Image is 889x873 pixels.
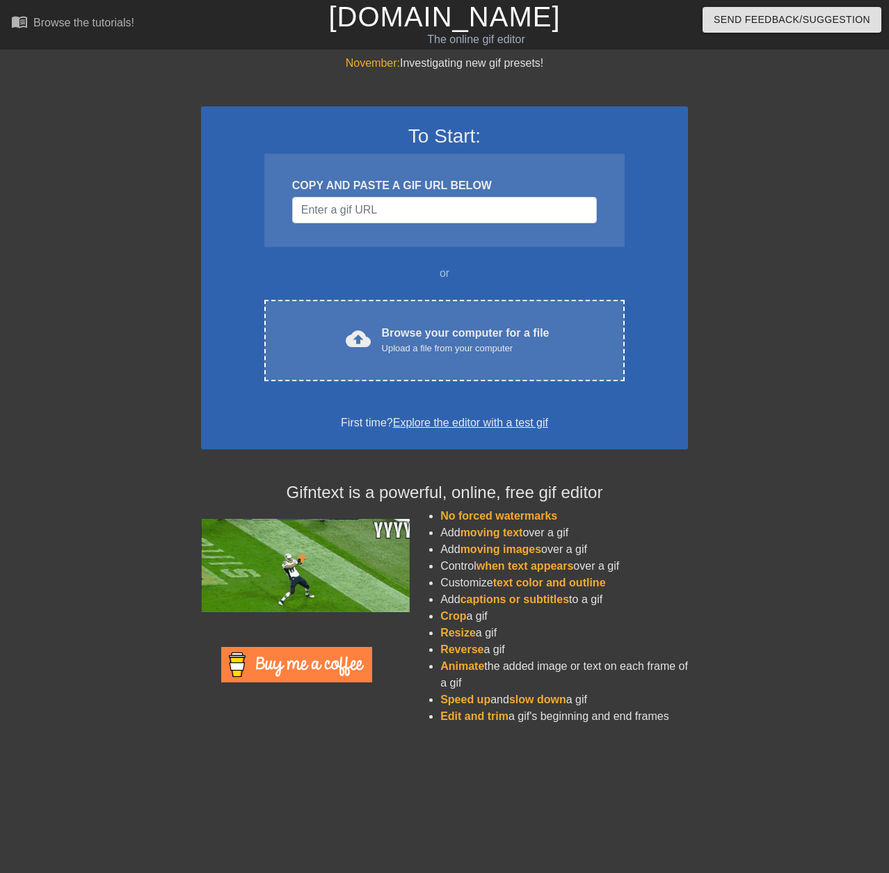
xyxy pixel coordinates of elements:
[221,647,372,682] img: Buy Me A Coffee
[440,627,476,639] span: Resize
[440,558,688,575] li: Control over a gif
[11,13,28,30] span: menu_book
[33,17,134,29] div: Browse the tutorials!
[440,694,490,705] span: Speed up
[440,575,688,591] li: Customize
[393,417,548,429] a: Explore the editor with a test gif
[509,694,566,705] span: slow down
[440,610,466,622] span: Crop
[703,7,881,33] button: Send Feedback/Suggestion
[440,608,688,625] li: a gif
[201,519,410,612] img: football_small.gif
[460,543,541,555] span: moving images
[219,415,670,431] div: First time?
[440,710,508,722] span: Edit and trim
[440,591,688,608] li: Add to a gif
[440,643,483,655] span: Reverse
[440,660,484,672] span: Animate
[440,625,688,641] li: a gif
[460,593,569,605] span: captions or subtitles
[476,560,574,572] span: when text appears
[440,524,688,541] li: Add over a gif
[303,31,649,48] div: The online gif editor
[440,691,688,708] li: and a gif
[219,125,670,148] h3: To Start:
[440,541,688,558] li: Add over a gif
[292,197,597,223] input: Username
[346,326,371,351] span: cloud_upload
[714,11,870,29] span: Send Feedback/Suggestion
[346,57,400,69] span: November:
[201,55,688,72] div: Investigating new gif presets!
[493,577,606,588] span: text color and outline
[460,527,523,538] span: moving text
[440,658,688,691] li: the added image or text on each frame of a gif
[328,1,560,32] a: [DOMAIN_NAME]
[440,708,688,725] li: a gif's beginning and end frames
[382,325,550,355] div: Browse your computer for a file
[440,641,688,658] li: a gif
[201,483,688,503] h4: Gifntext is a powerful, online, free gif editor
[292,177,597,194] div: COPY AND PASTE A GIF URL BELOW
[382,342,550,355] div: Upload a file from your computer
[11,13,134,35] a: Browse the tutorials!
[440,510,557,522] span: No forced watermarks
[237,265,652,282] div: or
